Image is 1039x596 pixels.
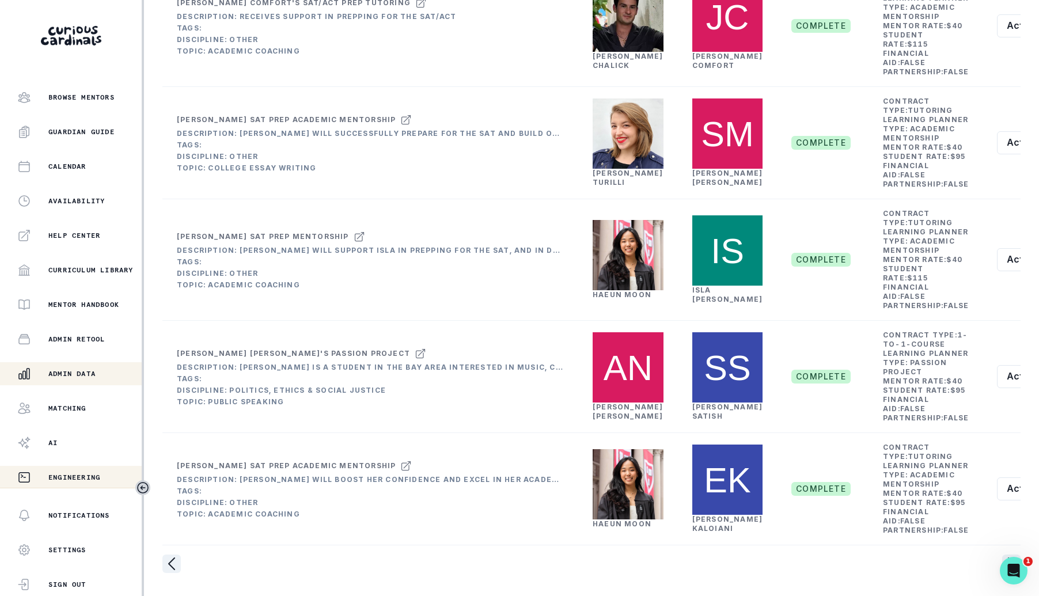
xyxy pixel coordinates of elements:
[177,141,564,150] div: Tags:
[908,452,953,461] b: tutoring
[1000,557,1027,584] iframe: Intercom live chat
[48,511,110,520] p: Notifications
[177,269,564,278] div: Discipline: Other
[883,470,955,488] b: Academic Mentorship
[177,12,456,21] div: Description: Receives support in prepping for the SAT/ACT
[791,370,851,384] span: complete
[1002,555,1021,573] svg: page right
[692,169,763,187] a: [PERSON_NAME] [PERSON_NAME]
[943,67,969,76] b: false
[593,403,663,420] a: [PERSON_NAME] [PERSON_NAME]
[946,377,962,385] b: $ 40
[946,489,962,498] b: $ 40
[48,265,134,275] p: Curriculum Library
[177,35,456,44] div: Discipline: Other
[593,52,663,70] a: [PERSON_NAME] Chalick
[950,498,966,507] b: $ 95
[177,129,564,138] div: Description: [PERSON_NAME] will successfully prepare for the SAT and build out his extracurricula...
[48,127,115,136] p: Guardian Guide
[48,196,105,206] p: Availability
[593,290,651,299] a: Haeun Moon
[900,58,926,67] b: false
[900,517,926,525] b: false
[48,231,100,240] p: Help Center
[177,397,564,407] div: Topic: Public Speaking
[907,40,928,48] b: $ 115
[177,475,564,484] div: Description: [PERSON_NAME] will boost her confidence and excel in her academic studies.
[946,143,962,151] b: $ 40
[48,545,86,555] p: Settings
[48,335,105,344] p: Admin Retool
[48,93,115,102] p: Browse Mentors
[882,208,969,311] td: Contract Type: Learning Planner Type: Mentor Rate: Student Rate: Financial Aid: Partnership:
[177,115,396,124] div: [PERSON_NAME] SAT Prep Academic Mentorship
[177,386,564,395] div: Discipline: Politics, Ethics & Social Justice
[593,519,651,528] a: Haeun Moon
[177,349,410,358] div: [PERSON_NAME] [PERSON_NAME]'s Passion Project
[943,413,969,422] b: false
[177,461,396,470] div: [PERSON_NAME] SAT Prep Academic Mentorship
[177,487,564,496] div: Tags:
[48,580,86,589] p: Sign Out
[48,404,86,413] p: Matching
[908,106,953,115] b: tutoring
[177,510,564,519] div: Topic: Academic Coaching
[177,498,564,507] div: Discipline: Other
[883,331,968,348] b: 1-to-1-course
[946,21,962,30] b: $ 40
[1023,557,1033,566] span: 1
[791,19,851,33] span: complete
[883,237,955,255] b: Academic Mentorship
[883,124,955,142] b: Academic Mentorship
[791,482,851,496] span: complete
[593,169,663,187] a: [PERSON_NAME] Turilli
[950,386,966,394] b: $ 95
[177,164,564,173] div: Topic: College Essay Writing
[900,404,926,413] b: false
[883,358,947,376] b: Passion Project
[692,286,763,303] a: Isla [PERSON_NAME]
[908,218,953,227] b: tutoring
[177,374,564,384] div: Tags:
[177,257,564,267] div: Tags:
[950,152,966,161] b: $ 95
[882,442,969,536] td: Contract Type: Learning Planner Type: Mentor Rate: Student Rate: Financial Aid: Partnership:
[41,26,101,45] img: Curious Cardinals Logo
[177,246,564,255] div: Description: [PERSON_NAME] will support Isla in prepping for the SAT, and in developing key study...
[135,480,150,495] button: Toggle sidebar
[692,52,763,70] a: [PERSON_NAME] comfort
[943,301,969,310] b: false
[791,253,851,267] span: complete
[177,363,564,372] div: Description: [PERSON_NAME] is a student in the bay area interested in music, computer science, bi...
[882,330,969,423] td: Contract Type: Learning Planner Type: Mentor Rate: Student Rate: Financial Aid: Partnership:
[883,3,955,21] b: Academic Mentorship
[692,515,763,533] a: [PERSON_NAME] Kaloiani
[946,255,962,264] b: $ 40
[177,47,456,56] div: Topic: Academic Coaching
[907,274,928,282] b: $ 115
[882,96,969,189] td: Contract Type: Learning Planner Type: Mentor Rate: Student Rate: Financial Aid: Partnership:
[177,24,456,33] div: Tags:
[48,300,119,309] p: Mentor Handbook
[943,180,969,188] b: false
[48,162,86,171] p: Calendar
[791,136,851,150] span: complete
[177,232,349,241] div: [PERSON_NAME] SAT Prep Mentorship
[900,292,926,301] b: false
[177,152,564,161] div: Discipline: Other
[48,438,58,447] p: AI
[900,170,926,179] b: false
[48,369,96,378] p: Admin Data
[943,526,969,534] b: false
[162,555,181,573] svg: page left
[177,280,564,290] div: Topic: Academic Coaching
[48,473,100,482] p: Engineering
[692,403,763,420] a: [PERSON_NAME] Satish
